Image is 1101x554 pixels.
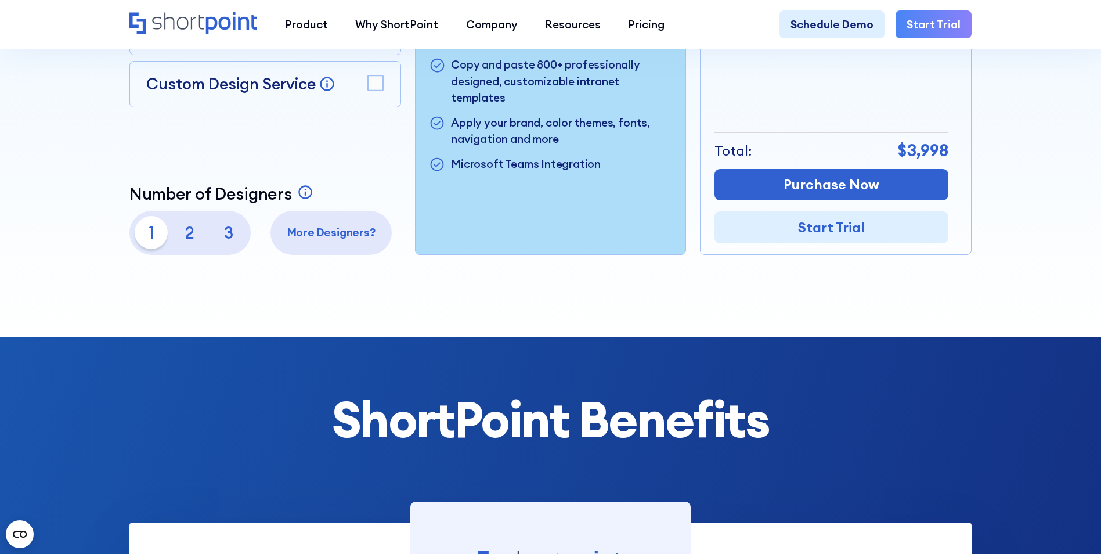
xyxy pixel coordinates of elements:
p: $3,998 [898,138,948,163]
div: Pricing [628,16,665,33]
button: Open CMP widget [6,520,34,548]
a: Start Trial [896,10,972,38]
a: Start Trial [714,211,948,243]
div: Resources [545,16,601,33]
a: Company [452,10,531,38]
a: Why ShortPoint [342,10,452,38]
p: 1 [135,216,168,249]
a: Schedule Demo [779,10,885,38]
div: Product [285,16,328,33]
a: Number of Designers [129,184,317,204]
a: Product [271,10,341,38]
p: 2 [174,216,207,249]
a: Resources [531,10,614,38]
p: 3 [212,216,245,249]
div: Company [466,16,518,33]
p: Number of Designers [129,184,292,204]
p: Total: [714,141,752,161]
p: More Designers? [276,224,387,240]
div: Why ShortPoint [355,16,438,33]
a: Pricing [615,10,678,38]
p: Apply your brand, color themes, fonts, navigation and more [451,114,672,148]
a: Home [129,12,258,36]
iframe: Chat Widget [892,419,1101,554]
p: Custom Design Service [146,74,316,93]
p: Copy and paste 800+ professionally designed, customizable intranet templates [451,56,672,106]
h2: ShortPoint Benefits [129,393,972,447]
a: Purchase Now [714,169,948,201]
p: Microsoft Teams Integration [451,156,601,174]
